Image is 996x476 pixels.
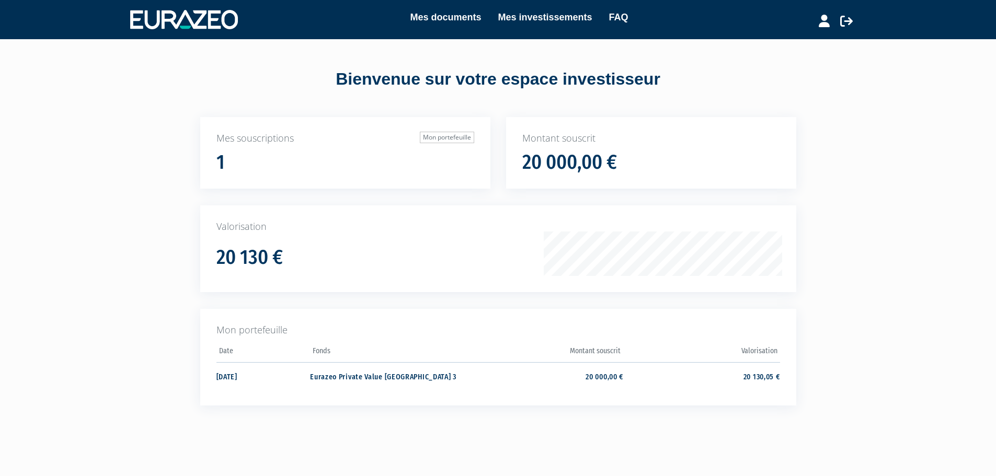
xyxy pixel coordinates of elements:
[420,132,474,143] a: Mon portefeuille
[467,362,623,390] td: 20 000,00 €
[216,323,780,337] p: Mon portefeuille
[498,10,592,25] a: Mes investissements
[609,10,628,25] a: FAQ
[310,362,466,390] td: Eurazeo Private Value [GEOGRAPHIC_DATA] 3
[310,343,466,363] th: Fonds
[623,362,780,390] td: 20 130,05 €
[522,152,617,173] h1: 20 000,00 €
[522,132,780,145] p: Montant souscrit
[216,362,311,390] td: [DATE]
[467,343,623,363] th: Montant souscrit
[216,343,311,363] th: Date
[623,343,780,363] th: Valorisation
[216,132,474,145] p: Mes souscriptions
[216,247,283,269] h1: 20 130 €
[216,152,225,173] h1: 1
[216,220,780,234] p: Valorisation
[410,10,481,25] a: Mes documents
[130,10,238,29] img: 1732889491-logotype_eurazeo_blanc_rvb.png
[177,67,820,91] div: Bienvenue sur votre espace investisseur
